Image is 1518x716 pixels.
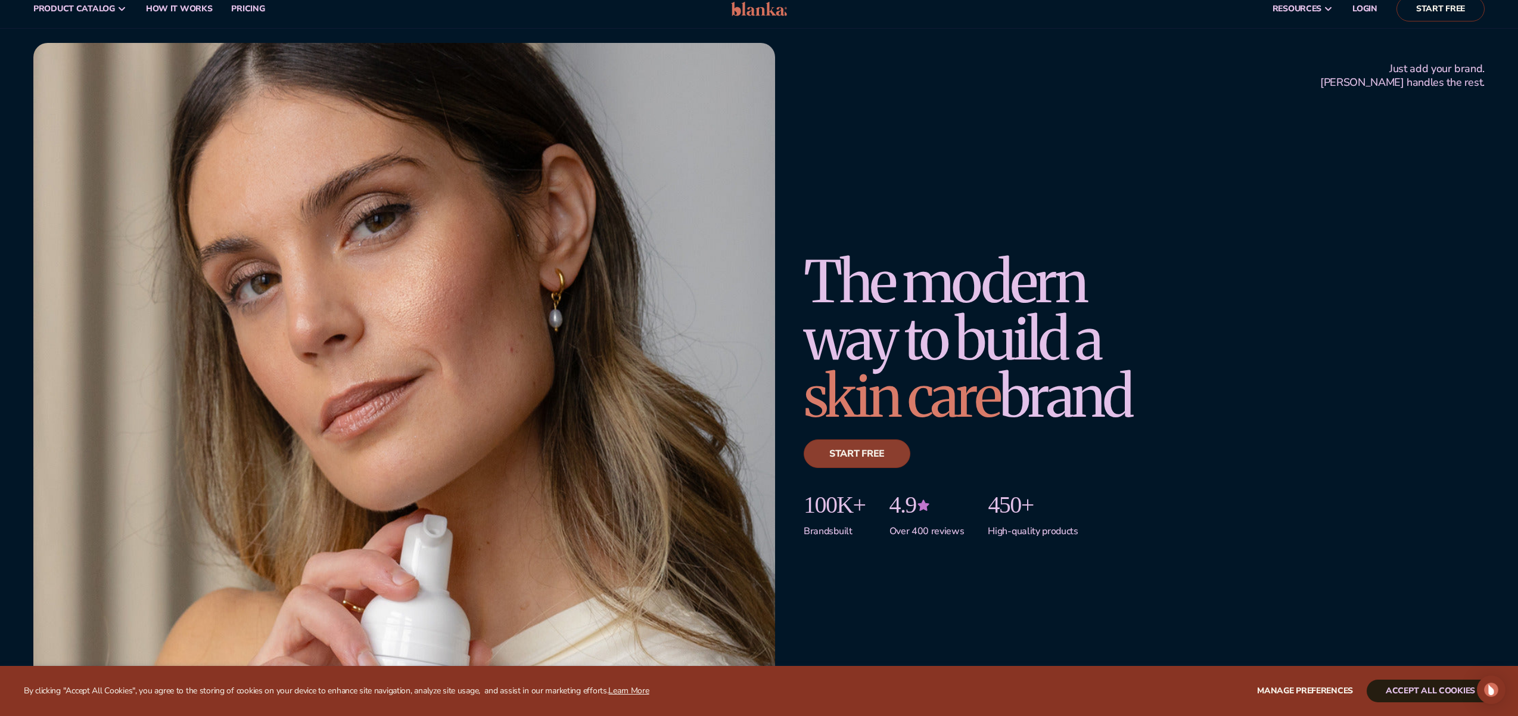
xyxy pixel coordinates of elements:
span: LOGIN [1352,4,1377,14]
a: Start free [804,439,910,468]
p: Brands built [804,518,865,538]
span: product catalog [33,4,115,14]
a: Learn More [608,685,649,696]
img: logo [731,2,788,16]
span: How It Works [146,4,213,14]
p: 450+ [988,492,1078,518]
span: pricing [231,4,265,14]
span: Manage preferences [1257,685,1353,696]
p: High-quality products [988,518,1078,538]
button: Manage preferences [1257,680,1353,702]
p: Over 400 reviews [889,518,965,538]
p: 4.9 [889,492,965,518]
div: Open Intercom Messenger [1477,675,1505,704]
p: By clicking "Accept All Cookies", you agree to the storing of cookies on your device to enhance s... [24,686,649,696]
button: accept all cookies [1367,680,1494,702]
span: Just add your brand. [PERSON_NAME] handles the rest. [1320,62,1485,90]
span: skin care [804,361,999,432]
span: resources [1273,4,1321,14]
h1: The modern way to build a brand [804,253,1185,425]
p: 100K+ [804,492,865,518]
